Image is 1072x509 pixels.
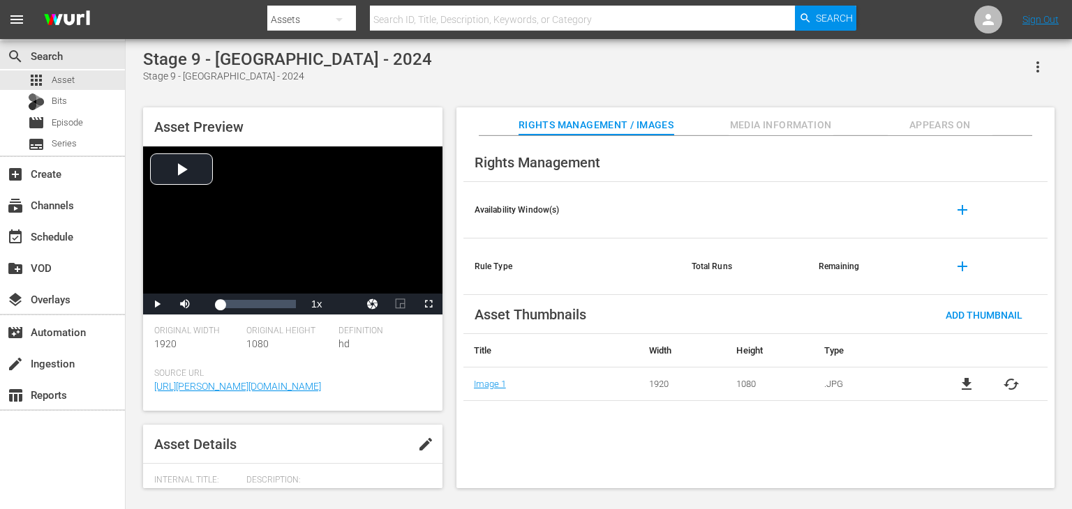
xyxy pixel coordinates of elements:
span: Asset [28,72,45,89]
a: file_download [958,376,975,393]
span: hd [338,338,350,349]
span: Original Height [246,326,332,337]
span: Bits [52,94,67,108]
button: add [946,250,979,283]
div: Stage 9 - [GEOGRAPHIC_DATA] - 2024 [143,69,432,84]
span: Media Information [729,116,833,134]
th: Remaining [807,238,935,295]
span: Add Thumbnail [935,310,1034,321]
span: Search [7,48,24,65]
div: Progress Bar [220,300,296,308]
span: 1080 [246,338,269,349]
span: 1920 [154,338,177,349]
span: Create [7,166,24,183]
span: Search [816,6,853,31]
button: Mute [171,294,199,314]
button: add [946,193,979,227]
a: [URL][PERSON_NAME][DOMAIN_NAME] [154,381,321,392]
span: Series [28,136,45,153]
span: Rights Management / Images [519,116,673,134]
span: add [954,202,971,218]
span: Asset Preview [154,119,244,135]
td: .JPG [814,367,930,401]
th: Type [814,334,930,367]
span: Ingestion [7,356,24,372]
button: Jump To Time [359,294,387,314]
button: Fullscreen [415,294,442,314]
button: Play [143,294,171,314]
span: VOD [7,260,24,277]
span: Automation [7,324,24,341]
th: Height [726,334,814,367]
span: Internal Title: [154,475,239,486]
span: Asset Thumbnails [475,306,586,323]
button: edit [409,427,442,461]
span: add [954,258,971,275]
img: ans4CAIJ8jUAAAAAAAAAAAAAAAAAAAAAAAAgQb4GAAAAAAAAAAAAAAAAAAAAAAAAJMjXAAAAAAAAAAAAAAAAAAAAAAAAgAT5G... [33,3,100,36]
span: edit [417,436,434,453]
span: Schedule [7,229,24,245]
span: Asset Details [154,436,237,453]
span: Source Url [154,368,424,379]
span: menu [8,11,25,28]
span: Description: [246,475,424,486]
div: Stage 9 - [GEOGRAPHIC_DATA] - 2024 [143,50,432,69]
button: Playback Rate [303,294,331,314]
span: Reports [7,387,24,404]
span: Series [52,137,77,151]
td: 1080 [726,367,814,401]
button: Search [795,6,856,31]
span: Overlays [7,291,24,308]
td: 1920 [639,367,727,401]
span: Appears On [888,116,992,134]
th: Rule Type [463,238,680,295]
a: Image 1 [474,379,506,389]
span: Episode [52,116,83,130]
div: Video Player [143,146,442,314]
button: cached [1003,376,1020,393]
span: Rights Management [475,154,600,171]
button: Picture-in-Picture [387,294,415,314]
span: Episode [28,114,45,131]
th: Title [463,334,639,367]
a: Sign Out [1022,14,1059,25]
th: Width [639,334,727,367]
div: Bits [28,93,45,110]
th: Total Runs [680,238,807,295]
span: Definition [338,326,424,337]
th: Availability Window(s) [463,182,680,238]
span: Channels [7,197,24,214]
span: Asset [52,73,75,87]
span: Original Width [154,326,239,337]
button: Add Thumbnail [935,302,1034,327]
